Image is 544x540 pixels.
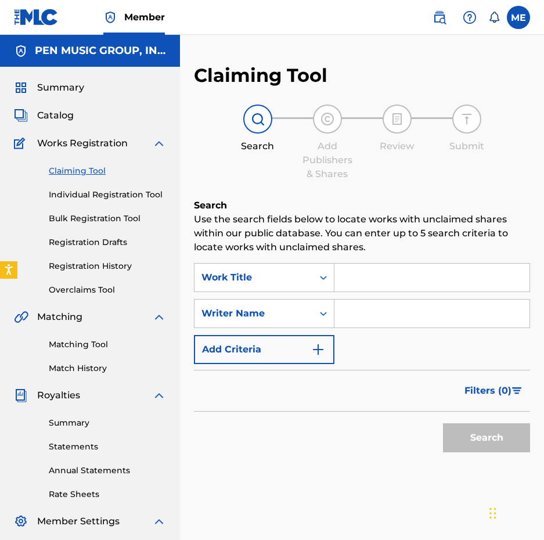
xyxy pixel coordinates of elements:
[49,213,166,225] a: Bulk Registration Tool
[194,199,530,213] h6: Search
[201,307,306,321] div: Writer Name
[14,310,28,324] img: Matching
[49,165,166,177] a: Claiming Tool
[49,339,166,351] a: Matching Tool
[14,136,29,150] img: Works Registration
[37,81,84,95] span: Summary
[457,376,530,405] button: Filters (0)
[49,417,166,429] a: Summary
[464,384,511,398] span: Filters ( 0 )
[49,189,166,201] a: Individual Registration Tool
[152,136,166,150] img: expand
[152,514,166,528] img: expand
[49,260,166,272] a: Registration History
[49,284,166,296] a: Overclaims Tool
[37,310,82,324] span: Matching
[124,10,165,24] span: Member
[428,6,451,29] a: Public Search
[49,465,166,477] a: Annual Statements
[194,263,530,458] form: Search Form
[368,139,426,153] div: Review
[512,387,522,394] img: filter
[14,514,28,528] img: Member Settings
[14,81,28,95] img: Summary
[37,136,128,150] span: Works Registration
[438,139,496,153] div: Submit
[152,310,166,324] img: expand
[460,112,474,126] img: step indicator icon for Submit
[152,388,166,402] img: expand
[37,109,74,123] span: Catalog
[390,112,404,126] img: step indicator icon for Review
[49,236,166,249] a: Registration Drafts
[201,271,306,285] div: Work Title
[488,12,500,23] div: Notifications
[489,496,496,531] div: Drag
[194,64,327,87] h2: Claiming Tool
[35,44,166,57] h5: PEN MUSIC GROUP, INC.
[14,44,28,58] img: Accounts
[14,388,28,402] img: Royalties
[49,488,166,501] a: Rate Sheets
[194,335,334,364] button: Add Criteria
[311,343,325,357] img: 9d2ae6d4665cec9f34b9.svg
[251,112,265,126] img: step indicator icon for Search
[298,139,356,181] div: Add Publishers & Shares
[103,10,117,24] img: Top Rightsholder
[14,9,59,26] img: MLC Logo
[229,139,287,153] div: Search
[14,109,28,123] img: Catalog
[14,81,84,95] a: SummarySummary
[49,362,166,375] a: Match History
[37,388,80,402] span: Royalties
[458,6,481,29] div: Help
[37,514,120,528] span: Member Settings
[507,6,530,29] div: User Menu
[49,441,166,453] a: Statements
[433,10,446,24] img: search
[320,112,334,126] img: step indicator icon for Add Publishers & Shares
[486,484,544,540] iframe: Chat Widget
[463,10,477,24] img: help
[194,213,530,254] p: Use the search fields below to locate works with unclaimed shares within our public database. You...
[14,109,74,123] a: CatalogCatalog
